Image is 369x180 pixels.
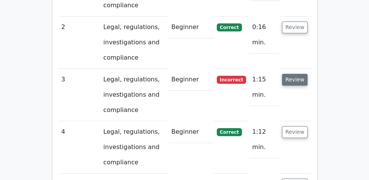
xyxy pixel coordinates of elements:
td: Beginner [168,121,214,143]
td: Beginner [168,16,214,38]
td: Legal, regulations, investigations and compliance [100,121,168,174]
button: Review [282,21,308,33]
span: Correct [217,23,242,31]
td: 1:15 min. [249,69,279,106]
button: Review [282,74,308,86]
td: 1:12 min. [249,121,279,158]
td: Legal, regulations, investigations and compliance [100,69,168,121]
button: Review [282,126,308,138]
td: Legal, regulations, investigations and compliance [100,16,168,69]
td: 0:16 min. [249,16,279,54]
span: Incorrect [217,76,246,83]
span: Correct [217,128,242,136]
td: Beginner [168,69,214,91]
td: 2 [58,16,100,69]
td: 3 [58,69,100,121]
td: 4 [58,121,100,174]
